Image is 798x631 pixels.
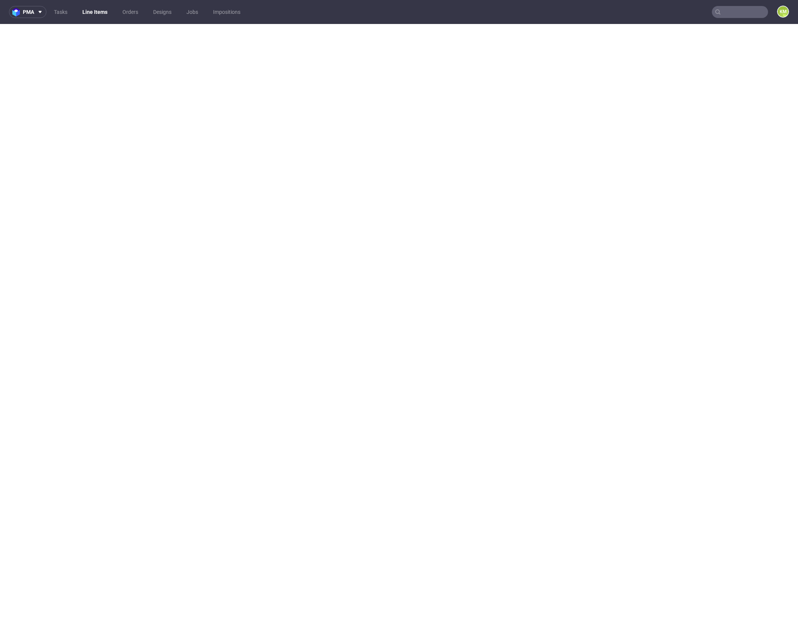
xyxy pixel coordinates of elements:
a: Jobs [182,6,203,18]
figcaption: KM [778,6,788,17]
a: Tasks [49,6,72,18]
a: Impositions [209,6,245,18]
a: Line Items [78,6,112,18]
a: Designs [149,6,176,18]
button: pma [9,6,46,18]
a: Orders [118,6,143,18]
img: logo [12,8,23,16]
span: pma [23,9,34,15]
